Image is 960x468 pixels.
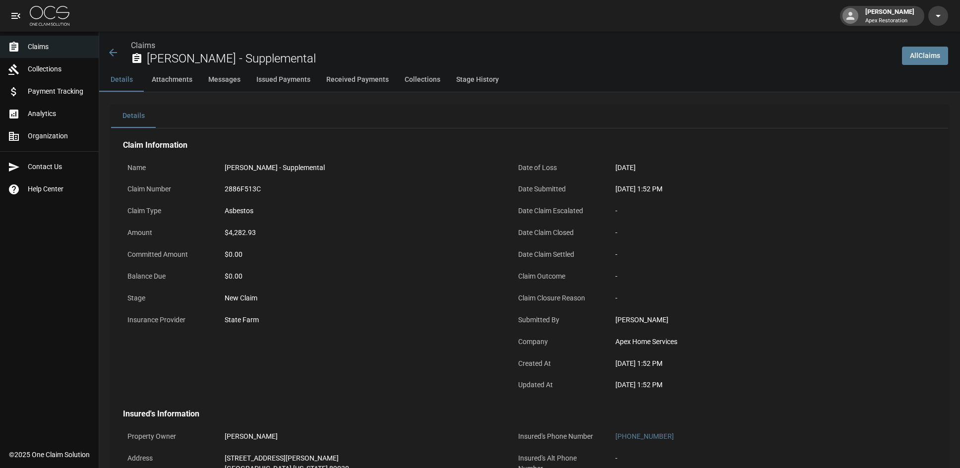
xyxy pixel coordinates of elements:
div: $0.00 [225,249,497,260]
p: Apex Restoration [865,17,914,25]
p: Submitted By [514,310,603,330]
div: - [615,293,888,303]
p: Amount [123,223,212,242]
p: Balance Due [123,267,212,286]
button: Details [99,68,144,92]
h4: Insured's Information [123,409,893,419]
div: details tabs [111,104,948,128]
button: Details [111,104,156,128]
button: Stage History [448,68,507,92]
p: Insured's Phone Number [514,427,603,446]
button: Received Payments [318,68,397,92]
div: [DATE] 1:52 PM [615,380,888,390]
span: Help Center [28,184,91,194]
div: [DATE] 1:52 PM [615,184,888,194]
nav: breadcrumb [131,40,894,52]
div: State Farm [225,315,259,325]
p: Date Submitted [514,179,603,199]
p: Created At [514,354,603,373]
p: Name [123,158,212,177]
div: - [615,271,888,282]
div: [PERSON_NAME] - Supplemental [225,163,325,173]
div: New Claim [225,293,497,303]
button: Issued Payments [248,68,318,92]
span: Claims [28,42,91,52]
p: Claim Outcome [514,267,603,286]
p: Date Claim Settled [514,245,603,264]
p: Date of Loss [514,158,603,177]
p: Committed Amount [123,245,212,264]
span: Payment Tracking [28,86,91,97]
div: [PERSON_NAME] [861,7,918,25]
div: [PERSON_NAME] [615,315,888,325]
h2: [PERSON_NAME] - Supplemental [147,52,894,66]
h4: Claim Information [123,140,893,150]
button: Collections [397,68,448,92]
div: - [615,228,888,238]
div: $4,282.93 [225,228,256,238]
p: Updated At [514,375,603,395]
div: $0.00 [225,271,497,282]
div: - [615,206,888,216]
div: [DATE] [615,163,636,173]
p: Company [514,332,603,351]
a: AllClaims [902,47,948,65]
a: Claims [131,41,155,50]
div: - [615,249,888,260]
p: Claim Closure Reason [514,289,603,308]
span: Collections [28,64,91,74]
div: 2886F513C [225,184,261,194]
button: Messages [200,68,248,92]
p: Date Claim Closed [514,223,603,242]
p: Claim Number [123,179,212,199]
div: [PERSON_NAME] [225,431,278,442]
a: [PHONE_NUMBER] [615,432,674,440]
div: Apex Home Services [615,337,888,347]
p: Property Owner [123,427,212,446]
img: ocs-logo-white-transparent.png [30,6,69,26]
p: Insurance Provider [123,310,212,330]
button: Attachments [144,68,200,92]
div: Asbestos [225,206,253,216]
span: Contact Us [28,162,91,172]
div: anchor tabs [99,68,960,92]
div: © 2025 One Claim Solution [9,450,90,460]
p: Address [123,449,212,468]
div: [DATE] 1:52 PM [615,358,888,369]
span: Organization [28,131,91,141]
button: open drawer [6,6,26,26]
p: Claim Type [123,201,212,221]
div: [STREET_ADDRESS][PERSON_NAME] [225,453,349,464]
div: - [615,453,617,464]
span: Analytics [28,109,91,119]
p: Date Claim Escalated [514,201,603,221]
p: Stage [123,289,212,308]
